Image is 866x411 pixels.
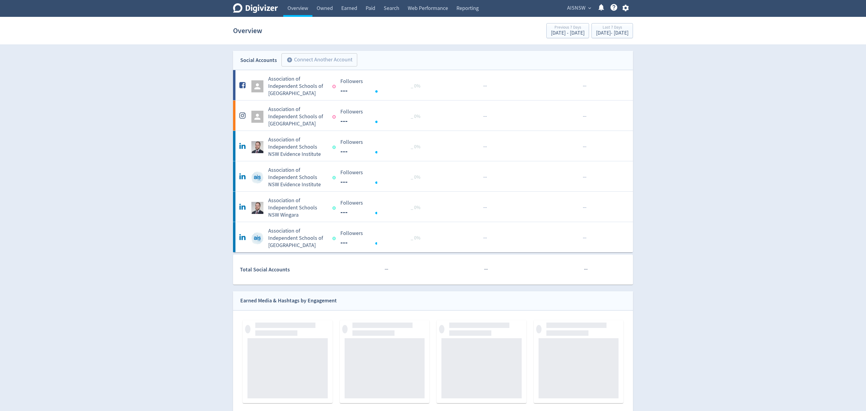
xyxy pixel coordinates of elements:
a: Association of Independent Schools NSW Wingara undefinedAssociation of Independent Schools NSW Wi... [233,192,633,222]
span: _ 0% [411,113,420,119]
span: · [483,204,484,212]
span: · [486,204,487,212]
img: Association of Independent Schools NSW Evidence Institute undefined [251,141,263,153]
h5: Association of Independent Schools of [GEOGRAPHIC_DATA] [268,76,327,97]
span: _ 0% [411,205,420,211]
div: Social Accounts [240,56,277,65]
span: · [484,204,486,212]
span: · [584,204,585,212]
span: · [585,266,586,273]
span: Data last synced: 16 Sep 2025, 5:02pm (AEST) [332,115,337,119]
span: · [484,113,486,120]
div: Earned Media & Hashtags by Engagement [240,296,337,305]
span: · [486,234,487,242]
span: · [484,82,486,90]
div: Previous 7 Days [551,25,585,30]
span: · [583,82,584,90]
h5: Association of Independent Schools of [GEOGRAPHIC_DATA] [268,227,327,249]
span: Data last synced: 16 Sep 2025, 10:02pm (AEST) [332,237,337,240]
span: AISNSW [567,3,585,13]
h5: Association of Independent Schools NSW Evidence Institute [268,167,327,188]
span: · [486,113,487,120]
span: · [484,174,486,181]
span: · [585,143,586,151]
span: · [484,266,485,273]
span: · [484,143,486,151]
svg: Followers --- [337,79,428,94]
span: · [585,174,586,181]
span: Data last synced: 16 Sep 2025, 10:02pm (AEST) [332,206,337,210]
span: · [585,82,586,90]
span: · [483,113,484,120]
span: · [583,143,584,151]
span: · [585,204,586,212]
span: Data last synced: 16 Sep 2025, 10:02pm (AEST) [332,146,337,149]
span: · [486,174,487,181]
button: AISNSW [565,3,593,13]
span: · [483,143,484,151]
span: · [583,113,584,120]
span: · [584,234,585,242]
a: Association of Independent Schools NSW Evidence Institute undefinedAssociation of Independent Sch... [233,161,633,191]
h5: Association of Independent Schools NSW Evidence Institute [268,136,327,158]
span: · [584,174,585,181]
h5: Association of Independent Schools NSW Wingara [268,197,327,219]
div: Total Social Accounts [240,265,336,274]
a: Association of Independent Schools of [GEOGRAPHIC_DATA] Followers --- Followers --- _ 0%······ [233,70,633,100]
span: _ 0% [411,235,420,241]
svg: Followers --- [337,200,428,216]
span: · [585,113,586,120]
img: Association of Independent Schools of NSW undefined [251,232,263,244]
span: · [585,234,586,242]
img: Association of Independent Schools NSW Evidence Institute undefined [251,172,263,184]
span: expand_more [587,5,592,11]
a: Association of Independent Schools of NSW undefinedAssociation of Independent Schools of [GEOGRAP... [233,222,633,252]
a: Association of Independent Schools NSW Evidence Institute undefinedAssociation of Independent Sch... [233,131,633,161]
span: · [583,204,584,212]
div: Last 7 Days [596,25,628,30]
span: _ 0% [411,144,420,150]
div: [DATE] - [DATE] [596,30,628,36]
img: Association of Independent Schools NSW Wingara undefined [251,202,263,214]
div: [DATE] - [DATE] [551,30,585,36]
span: · [487,266,488,273]
span: · [385,266,386,273]
span: · [486,143,487,151]
span: · [584,143,585,151]
span: · [584,266,585,273]
span: Data last synced: 16 Sep 2025, 5:02pm (AEST) [332,85,337,88]
span: · [483,234,484,242]
span: · [483,174,484,181]
span: · [584,113,585,120]
svg: Followers --- [337,139,428,155]
a: Association of Independent Schools of [GEOGRAPHIC_DATA] Followers --- Followers --- _ 0%······ [233,100,633,131]
h5: Association of Independent Schools of [GEOGRAPHIC_DATA] [268,106,327,128]
span: · [485,266,487,273]
span: · [586,266,588,273]
span: · [386,266,387,273]
span: _ 0% [411,174,420,180]
button: Previous 7 Days[DATE] - [DATE] [546,23,589,38]
a: Connect Another Account [277,54,357,66]
span: · [483,82,484,90]
span: · [584,82,585,90]
span: · [387,266,388,273]
span: · [484,234,486,242]
span: add_circle [287,57,293,63]
span: _ 0% [411,83,420,89]
svg: Followers --- [337,109,428,125]
button: Last 7 Days[DATE]- [DATE] [591,23,633,38]
h1: Overview [233,21,262,40]
span: · [486,82,487,90]
svg: Followers --- [337,230,428,246]
span: · [583,234,584,242]
span: Data last synced: 16 Sep 2025, 10:02pm (AEST) [332,176,337,179]
svg: Followers --- [337,170,428,186]
button: Connect Another Account [281,53,357,66]
span: · [583,174,584,181]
